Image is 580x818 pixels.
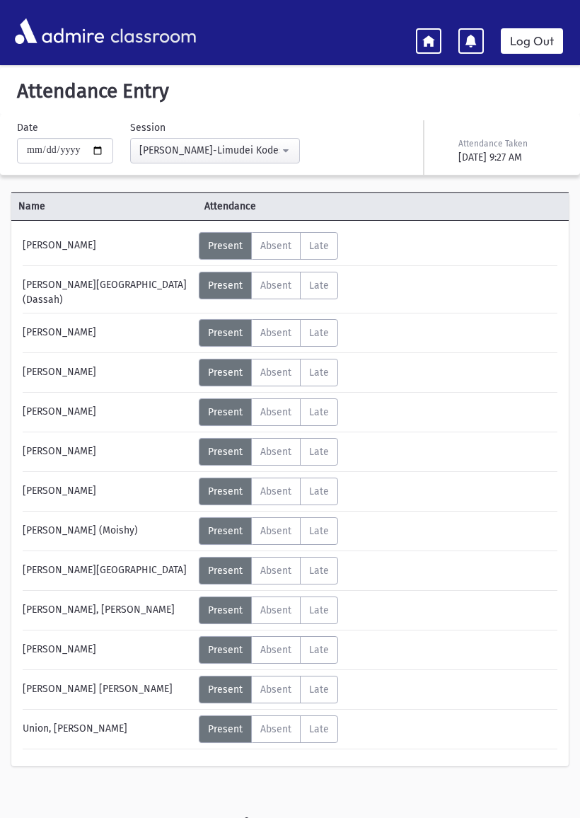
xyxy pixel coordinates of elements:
[108,13,197,50] span: classroom
[199,319,338,347] div: AttTypes
[208,565,243,577] span: Present
[260,485,291,497] span: Absent
[199,715,338,743] div: AttTypes
[199,438,338,466] div: AttTypes
[16,715,199,743] div: Union, [PERSON_NAME]
[199,478,338,505] div: AttTypes
[260,525,291,537] span: Absent
[199,676,338,703] div: AttTypes
[260,240,291,252] span: Absent
[199,398,338,426] div: AttTypes
[208,723,243,735] span: Present
[309,327,329,339] span: Late
[208,327,243,339] span: Present
[16,232,199,260] div: [PERSON_NAME]
[199,232,338,260] div: AttTypes
[199,557,338,584] div: AttTypes
[260,644,291,656] span: Absent
[208,280,243,292] span: Present
[309,644,329,656] span: Late
[16,272,199,307] div: [PERSON_NAME][GEOGRAPHIC_DATA] (Dassah)
[16,359,199,386] div: [PERSON_NAME]
[16,636,199,664] div: [PERSON_NAME]
[458,150,560,165] div: [DATE] 9:27 AM
[260,684,291,696] span: Absent
[16,438,199,466] div: [PERSON_NAME]
[16,517,199,545] div: [PERSON_NAME] (Moishy)
[208,525,243,537] span: Present
[208,684,243,696] span: Present
[309,446,329,458] span: Late
[16,478,199,505] div: [PERSON_NAME]
[309,406,329,418] span: Late
[309,525,329,537] span: Late
[16,398,199,426] div: [PERSON_NAME]
[501,28,563,54] a: Log Out
[458,137,560,150] div: Attendance Taken
[309,723,329,735] span: Late
[199,636,338,664] div: AttTypes
[197,199,523,214] span: Attendance
[17,120,38,135] label: Date
[199,517,338,545] div: AttTypes
[208,406,243,418] span: Present
[309,240,329,252] span: Late
[16,319,199,347] div: [PERSON_NAME]
[11,199,197,214] span: Name
[260,406,291,418] span: Absent
[208,240,243,252] span: Present
[11,79,569,103] h5: Attendance Entry
[260,723,291,735] span: Absent
[260,565,291,577] span: Absent
[11,15,108,47] img: AdmirePro
[208,604,243,616] span: Present
[16,597,199,624] div: [PERSON_NAME], [PERSON_NAME]
[199,272,338,299] div: AttTypes
[260,367,291,379] span: Absent
[309,367,329,379] span: Late
[199,359,338,386] div: AttTypes
[208,485,243,497] span: Present
[260,604,291,616] span: Absent
[208,367,243,379] span: Present
[309,604,329,616] span: Late
[208,644,243,656] span: Present
[16,676,199,703] div: [PERSON_NAME] [PERSON_NAME]
[309,684,329,696] span: Late
[130,138,300,163] button: Morah Yehudis-Limudei Kodesh(9:00AM-2:00PM)
[199,597,338,624] div: AttTypes
[260,327,291,339] span: Absent
[139,143,279,158] div: [PERSON_NAME]-Limudei Kodesh(9:00AM-2:00PM)
[260,280,291,292] span: Absent
[309,280,329,292] span: Late
[16,557,199,584] div: [PERSON_NAME][GEOGRAPHIC_DATA]
[309,485,329,497] span: Late
[130,120,166,135] label: Session
[208,446,243,458] span: Present
[260,446,291,458] span: Absent
[309,565,329,577] span: Late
